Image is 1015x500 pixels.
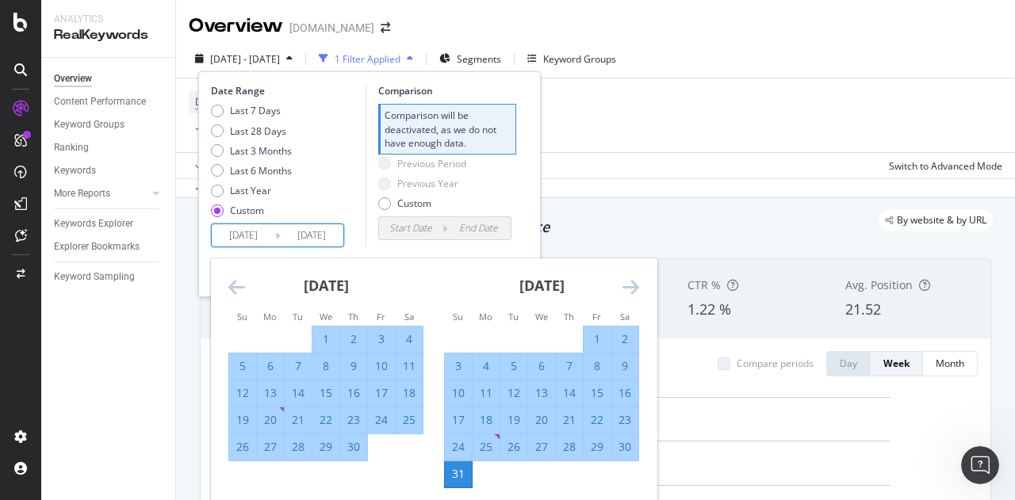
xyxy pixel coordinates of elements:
div: Custom [230,204,264,217]
td: Selected. Monday, December 4, 2023 [473,353,500,380]
div: 2 [340,331,367,347]
small: Tu [293,311,303,323]
td: Selected. Wednesday, December 13, 2023 [528,380,556,406]
div: Analytics [54,13,163,26]
td: Selected. Sunday, November 12, 2023 [229,380,257,406]
div: Last 7 Days [211,104,292,117]
small: Fr [377,311,385,323]
div: 23 [611,412,638,428]
div: 21 [285,412,312,428]
td: Selected. Sunday, November 19, 2023 [229,406,257,433]
td: Selected. Saturday, December 2, 2023 [611,326,639,353]
div: Last 28 Days [211,124,292,138]
td: Selected. Thursday, November 16, 2023 [340,380,368,406]
a: Keyword Sampling [54,269,164,285]
td: Selected. Thursday, November 30, 2023 [340,433,368,460]
div: Compare periods [737,357,814,370]
div: 28 [556,439,583,455]
a: More Reports [54,185,148,202]
div: 13 [528,385,555,401]
div: Previous Year [397,177,458,190]
a: Keywords [54,162,164,179]
td: Selected. Friday, November 3, 2023 [368,326,396,353]
div: Keyword Groups [54,116,124,133]
td: Selected. Saturday, November 18, 2023 [396,380,423,406]
div: Keywords Explorer [54,216,133,232]
div: 24 [368,412,395,428]
input: End Date [447,217,511,239]
div: Content Performance [54,94,146,110]
div: 6 [528,358,555,374]
div: Previous Period [397,157,466,170]
td: Selected. Wednesday, November 8, 2023 [312,353,340,380]
td: Selected. Tuesday, December 26, 2023 [500,433,528,460]
div: 2 [611,331,638,347]
div: Day [840,357,857,370]
input: Start Date [379,217,442,239]
div: 30 [340,439,367,455]
div: 20 [257,412,284,428]
small: Mo [479,311,492,323]
span: By website & by URL [897,216,986,225]
div: 24 [445,439,472,455]
td: Selected. Monday, November 27, 2023 [257,433,285,460]
div: More Reports [54,185,110,202]
div: 30 [611,439,638,455]
button: [DATE] - [DATE] [189,46,299,71]
div: 9 [611,358,638,374]
td: Selected. Thursday, December 21, 2023 [556,406,584,433]
div: Switch to Advanced Mode [889,159,1002,173]
td: Selected. Tuesday, December 5, 2023 [500,353,528,380]
td: Selected. Saturday, December 16, 2023 [611,380,639,406]
div: Previous Period [378,157,466,170]
td: Selected. Sunday, December 17, 2023 [445,406,473,433]
div: 25 [396,412,423,428]
td: Selected as end date. Sunday, December 31, 2023 [445,460,473,487]
div: 11 [473,385,500,401]
input: Start Date [212,224,275,246]
div: Previous Year [378,177,466,190]
td: Selected. Sunday, December 10, 2023 [445,380,473,406]
div: Keywords [54,162,96,179]
div: Last 3 Months [230,144,292,158]
div: Custom [397,197,431,210]
td: Selected. Thursday, November 2, 2023 [340,326,368,353]
div: Last 3 Months [211,144,292,158]
td: Selected. Friday, December 22, 2023 [584,406,611,433]
a: Ranking [54,139,164,156]
div: Last Year [211,184,292,197]
td: Selected. Saturday, December 9, 2023 [611,353,639,380]
div: 22 [312,412,339,428]
div: 1 Filter Applied [335,52,400,66]
td: Selected. Saturday, November 11, 2023 [396,353,423,380]
div: arrow-right-arrow-left [381,22,390,33]
td: Selected. Monday, December 18, 2023 [473,406,500,433]
small: Fr [592,311,601,323]
td: Selected. Thursday, November 9, 2023 [340,353,368,380]
div: Week [883,357,910,370]
div: 5 [500,358,527,374]
div: 10 [368,358,395,374]
div: 27 [528,439,555,455]
div: 1 [312,331,339,347]
td: Selected. Friday, December 15, 2023 [584,380,611,406]
div: RealKeywords [54,26,163,44]
td: Selected. Monday, December 25, 2023 [473,433,500,460]
td: Selected. Tuesday, November 14, 2023 [285,380,312,406]
small: Su [237,311,247,323]
a: Keyword Groups [54,116,164,133]
span: Segments [457,52,501,66]
td: Selected. Wednesday, November 1, 2023 [312,326,340,353]
a: Keywords Explorer [54,216,164,232]
div: 12 [500,385,527,401]
div: Comparison will be deactivated, as we do not have enough data. [378,104,516,154]
a: Explorer Bookmarks [54,239,164,255]
div: Keyword Groups [543,52,616,66]
td: Selected. Friday, December 1, 2023 [584,326,611,353]
span: 1.22 % [688,300,731,319]
div: Month [936,357,964,370]
div: 11 [396,358,423,374]
div: 15 [584,385,611,401]
div: 7 [556,358,583,374]
td: Selected. Sunday, November 26, 2023 [229,433,257,460]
